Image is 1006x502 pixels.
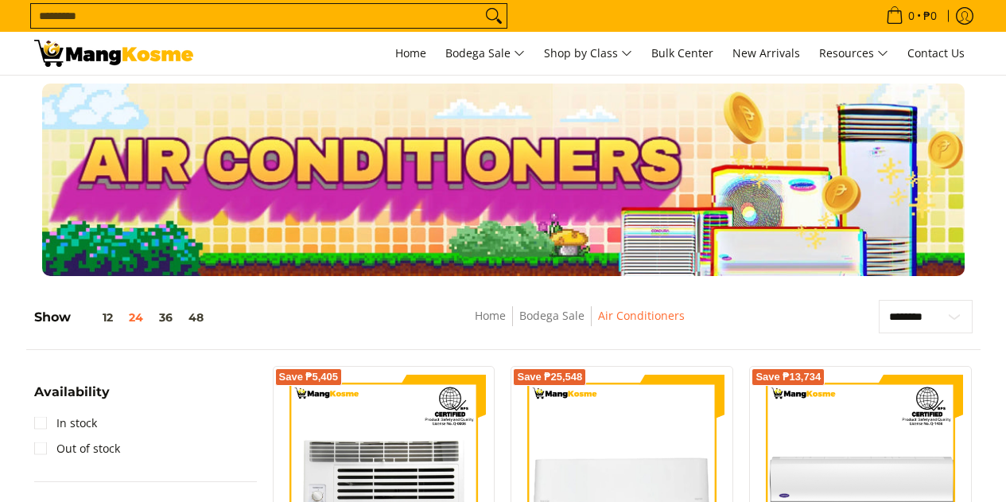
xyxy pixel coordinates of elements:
[544,44,632,64] span: Shop by Class
[358,306,800,342] nav: Breadcrumbs
[907,45,965,60] span: Contact Us
[481,4,507,28] button: Search
[651,45,713,60] span: Bulk Center
[71,311,121,324] button: 12
[881,7,942,25] span: •
[921,10,939,21] span: ₱0
[395,45,426,60] span: Home
[34,40,193,67] img: Bodega Sale Aircon l Mang Kosme: Home Appliances Warehouse Sale
[811,32,896,75] a: Resources
[732,45,800,60] span: New Arrivals
[724,32,808,75] a: New Arrivals
[899,32,973,75] a: Contact Us
[34,436,120,461] a: Out of stock
[34,386,110,411] summary: Open
[819,44,888,64] span: Resources
[598,308,685,323] a: Air Conditioners
[34,411,97,436] a: In stock
[34,386,110,399] span: Availability
[475,308,506,323] a: Home
[437,32,533,75] a: Bodega Sale
[34,309,212,325] h5: Show
[181,311,212,324] button: 48
[906,10,917,21] span: 0
[279,372,339,382] span: Save ₱5,405
[755,372,821,382] span: Save ₱13,734
[121,311,151,324] button: 24
[209,32,973,75] nav: Main Menu
[151,311,181,324] button: 36
[519,308,585,323] a: Bodega Sale
[643,32,721,75] a: Bulk Center
[445,44,525,64] span: Bodega Sale
[536,32,640,75] a: Shop by Class
[517,372,582,382] span: Save ₱25,548
[387,32,434,75] a: Home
